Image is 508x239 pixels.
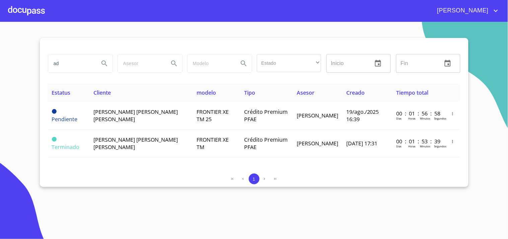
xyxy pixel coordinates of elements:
[396,116,402,120] p: Dias
[197,89,216,96] span: modelo
[432,5,492,16] span: [PERSON_NAME]
[236,55,252,71] button: Search
[52,115,78,123] span: Pendiente
[396,110,441,117] p: 00 : 01 : 56 : 58
[94,108,178,123] span: [PERSON_NAME] [PERSON_NAME] [PERSON_NAME]
[434,116,446,120] p: Segundos
[118,54,163,73] input: search
[434,144,446,148] p: Segundos
[257,54,321,72] div: ​
[166,55,182,71] button: Search
[253,177,255,182] span: 1
[94,136,178,151] span: [PERSON_NAME] [PERSON_NAME] [PERSON_NAME]
[52,89,71,96] span: Estatus
[96,55,113,71] button: Search
[48,54,94,73] input: search
[297,89,314,96] span: Asesor
[52,143,80,151] span: Terminado
[346,108,379,123] span: 19/ago./2025 16:39
[52,109,57,114] span: Pendiente
[396,89,428,96] span: Tiempo total
[420,116,430,120] p: Minutos
[346,89,365,96] span: Creado
[188,54,233,73] input: search
[396,138,441,145] p: 00 : 01 : 53 : 39
[420,144,430,148] p: Minutos
[432,5,500,16] button: account of current user
[197,136,229,151] span: FRONTIER XE TM
[244,108,288,123] span: Crédito Premium PFAE
[408,144,416,148] p: Horas
[94,89,111,96] span: Cliente
[408,116,416,120] p: Horas
[244,136,288,151] span: Crédito Premium PFAE
[249,174,260,184] button: 1
[346,140,378,147] span: [DATE] 17:31
[197,108,229,123] span: FRONTIER XE TM 25
[52,137,57,142] span: Terminado
[297,112,338,119] span: [PERSON_NAME]
[244,89,255,96] span: Tipo
[396,144,402,148] p: Dias
[297,140,338,147] span: [PERSON_NAME]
